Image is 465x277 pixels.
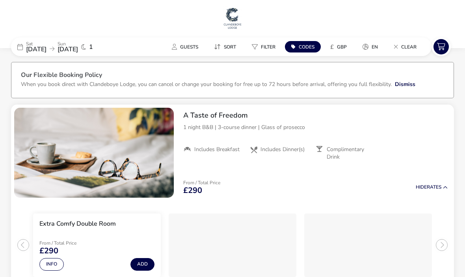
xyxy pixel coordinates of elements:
[194,146,240,153] span: Includes Breakfast
[183,187,202,195] span: £290
[183,123,448,131] p: 1 night B&B | 3-course dinner | Glass of prosecco
[14,108,174,198] swiper-slide: 1 / 1
[387,41,426,52] naf-pibe-menu-bar-item: Clear
[416,185,448,190] button: HideRates
[356,41,384,52] button: en
[261,44,275,50] span: Filter
[26,41,46,46] p: Sat
[299,44,314,50] span: Codes
[401,44,417,50] span: Clear
[130,258,154,271] button: Add
[26,45,46,54] span: [DATE]
[39,220,116,228] h3: Extra Comfy Double Room
[183,111,448,120] h2: A Taste of Freedom
[260,146,305,153] span: Includes Dinner(s)
[330,43,334,51] i: £
[387,41,423,52] button: Clear
[11,37,129,56] div: Sat[DATE]Sun[DATE]1
[183,180,220,185] p: From / Total Price
[324,41,356,52] naf-pibe-menu-bar-item: £GBP
[224,44,236,50] span: Sort
[21,72,444,80] h3: Our Flexible Booking Policy
[177,105,454,167] div: A Taste of Freedom1 night B&B | 3-course dinner | Glass of proseccoIncludes BreakfastIncludes Din...
[285,41,321,52] button: Codes
[39,247,58,255] span: £290
[285,41,324,52] naf-pibe-menu-bar-item: Codes
[166,41,208,52] naf-pibe-menu-bar-item: Guests
[208,41,246,52] naf-pibe-menu-bar-item: Sort
[246,41,282,52] button: Filter
[223,6,242,30] img: Main Website
[337,44,347,50] span: GBP
[372,44,378,50] span: en
[246,41,285,52] naf-pibe-menu-bar-item: Filter
[21,80,392,88] p: When you book direct with Clandeboye Lodge, you can cancel or change your booking for free up to ...
[180,44,198,50] span: Guests
[324,41,353,52] button: £GBP
[356,41,387,52] naf-pibe-menu-bar-item: en
[416,184,427,190] span: Hide
[395,80,415,88] button: Dismiss
[327,146,376,160] span: Complimentary Drink
[39,241,95,245] p: From / Total Price
[208,41,242,52] button: Sort
[58,45,78,54] span: [DATE]
[39,258,64,271] button: Info
[89,44,93,50] span: 1
[166,41,205,52] button: Guests
[58,41,78,46] p: Sun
